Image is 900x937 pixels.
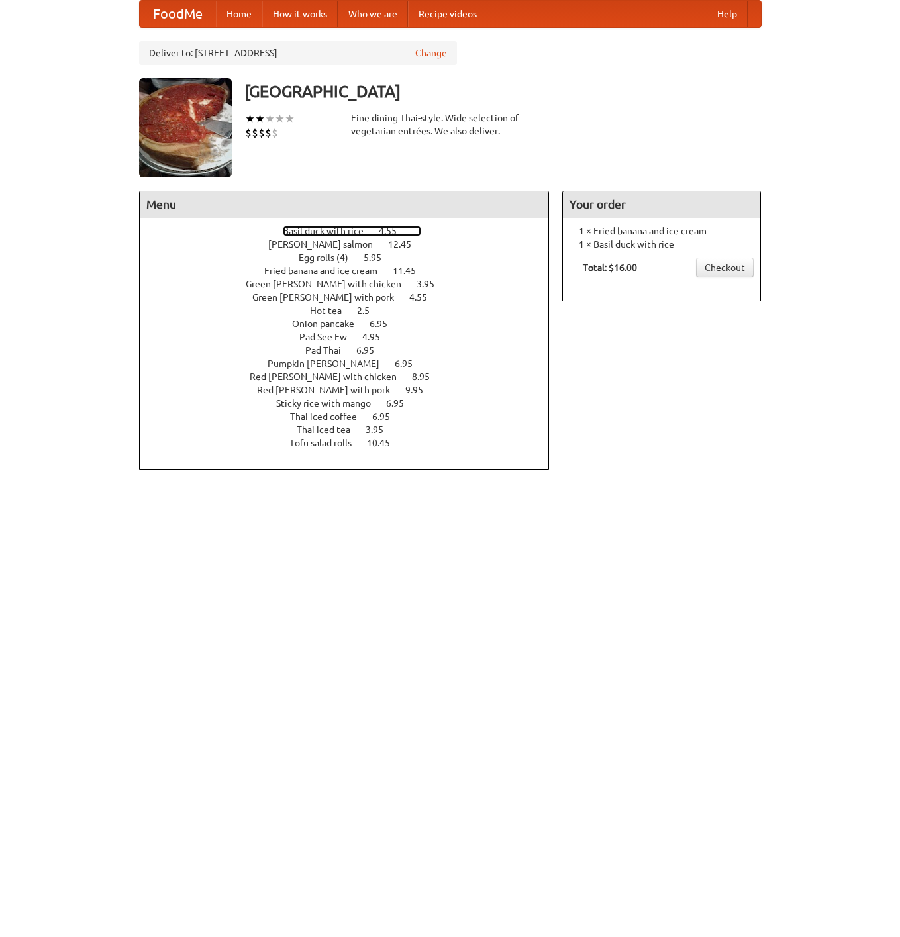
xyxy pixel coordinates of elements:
[386,398,417,409] span: 6.95
[310,305,394,316] a: Hot tea 2.5
[412,371,443,382] span: 8.95
[297,424,408,435] a: Thai iced tea 3.95
[299,252,362,263] span: Egg rolls (4)
[265,126,272,140] li: $
[364,252,395,263] span: 5.95
[252,126,258,140] li: $
[246,279,415,289] span: Green [PERSON_NAME] with chicken
[290,411,415,422] a: Thai iced coffee 6.95
[257,385,448,395] a: Red [PERSON_NAME] with pork 9.95
[305,345,399,356] a: Pad Thai 6.95
[265,111,275,126] li: ★
[297,424,364,435] span: Thai iced tea
[289,438,365,448] span: Tofu salad rolls
[268,239,436,250] a: [PERSON_NAME] salmon 12.45
[245,126,252,140] li: $
[283,226,421,236] a: Basil duck with rice 4.55
[408,1,487,27] a: Recipe videos
[357,305,383,316] span: 2.5
[264,266,440,276] a: Fried banana and ice cream 11.45
[310,305,355,316] span: Hot tea
[258,126,265,140] li: $
[257,385,403,395] span: Red [PERSON_NAME] with pork
[570,224,754,238] li: 1 × Fried banana and ice cream
[405,385,436,395] span: 9.95
[299,252,406,263] a: Egg rolls (4) 5.95
[252,292,452,303] a: Green [PERSON_NAME] with pork 4.55
[356,345,387,356] span: 6.95
[292,319,412,329] a: Onion pancake 6.95
[140,191,549,218] h4: Menu
[388,239,425,250] span: 12.45
[367,438,403,448] span: 10.45
[283,226,377,236] span: Basil duck with rice
[409,292,440,303] span: 4.55
[289,438,415,448] a: Tofu salad rolls 10.45
[276,398,428,409] a: Sticky rice with mango 6.95
[415,46,447,60] a: Change
[583,262,637,273] b: Total: $16.00
[139,78,232,177] img: angular.jpg
[570,238,754,251] li: 1 × Basil duck with rice
[250,371,410,382] span: Red [PERSON_NAME] with chicken
[246,279,459,289] a: Green [PERSON_NAME] with chicken 3.95
[299,332,405,342] a: Pad See Ew 4.95
[139,41,457,65] div: Deliver to: [STREET_ADDRESS]
[250,371,454,382] a: Red [PERSON_NAME] with chicken 8.95
[275,111,285,126] li: ★
[276,398,384,409] span: Sticky rice with mango
[264,266,391,276] span: Fried banana and ice cream
[338,1,408,27] a: Who we are
[285,111,295,126] li: ★
[351,111,550,138] div: Fine dining Thai-style. Wide selection of vegetarian entrées. We also deliver.
[290,411,370,422] span: Thai iced coffee
[393,266,429,276] span: 11.45
[272,126,278,140] li: $
[370,319,401,329] span: 6.95
[366,424,397,435] span: 3.95
[305,345,354,356] span: Pad Thai
[379,226,410,236] span: 4.55
[707,1,748,27] a: Help
[245,111,255,126] li: ★
[372,411,403,422] span: 6.95
[362,332,393,342] span: 4.95
[563,191,760,218] h4: Your order
[292,319,368,329] span: Onion pancake
[262,1,338,27] a: How it works
[299,332,360,342] span: Pad See Ew
[252,292,407,303] span: Green [PERSON_NAME] with pork
[395,358,426,369] span: 6.95
[268,358,437,369] a: Pumpkin [PERSON_NAME] 6.95
[245,78,762,105] h3: [GEOGRAPHIC_DATA]
[696,258,754,277] a: Checkout
[417,279,448,289] span: 3.95
[216,1,262,27] a: Home
[255,111,265,126] li: ★
[268,239,386,250] span: [PERSON_NAME] salmon
[268,358,393,369] span: Pumpkin [PERSON_NAME]
[140,1,216,27] a: FoodMe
